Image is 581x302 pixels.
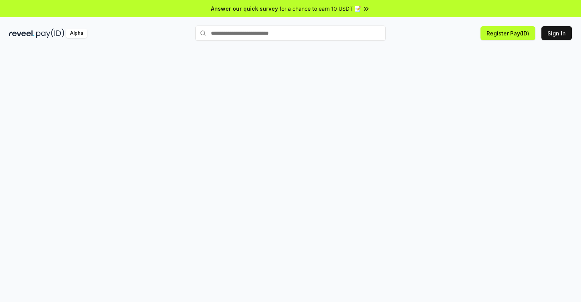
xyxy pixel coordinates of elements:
[211,5,278,13] span: Answer our quick survey
[9,29,35,38] img: reveel_dark
[36,29,64,38] img: pay_id
[480,26,535,40] button: Register Pay(ID)
[541,26,572,40] button: Sign In
[279,5,361,13] span: for a chance to earn 10 USDT 📝
[66,29,87,38] div: Alpha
